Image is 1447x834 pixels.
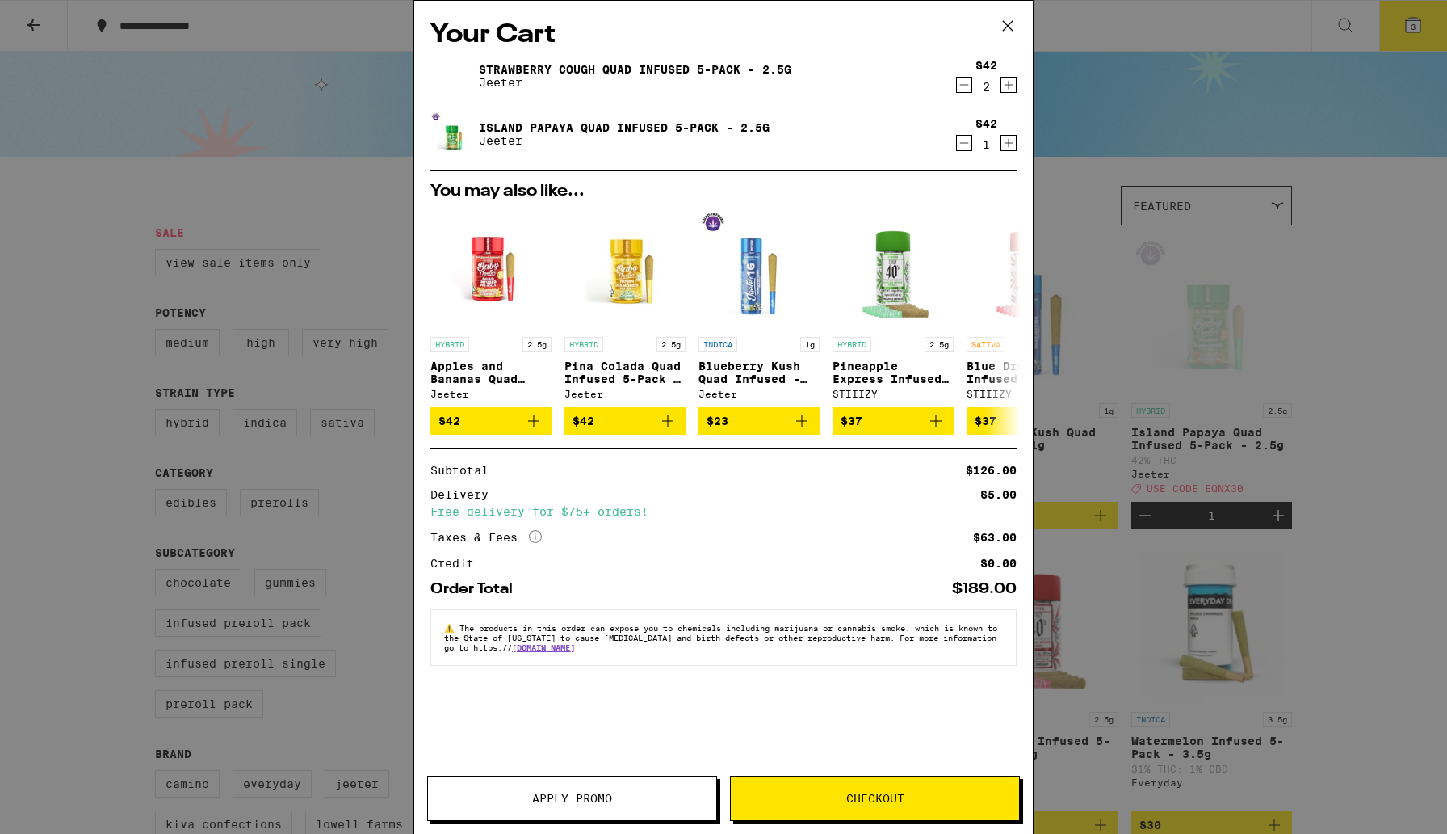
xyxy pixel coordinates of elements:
[564,337,603,352] p: HYBRID
[973,532,1017,543] div: $63.00
[846,793,904,804] span: Checkout
[522,337,552,352] p: 2.5g
[698,360,820,385] p: Blueberry Kush Quad Infused - 1g
[656,337,686,352] p: 2.5g
[966,465,1017,476] div: $126.00
[430,558,485,569] div: Credit
[833,208,954,407] a: Open page for Pineapple Express Infused 5-Pack - 2.5g from STIIIZY
[430,17,1017,53] h2: Your Cart
[430,337,469,352] p: HYBRID
[925,337,954,352] p: 2.5g
[532,793,612,804] span: Apply Promo
[479,121,770,134] a: Island Papaya Quad Infused 5-Pack - 2.5g
[707,415,728,428] span: $23
[800,337,820,352] p: 1g
[967,208,1088,407] a: Open page for Blue Dream Infused 5-Pack - 2.5g from STIIIZY
[967,208,1088,329] img: STIIIZY - Blue Dream Infused 5-Pack - 2.5g
[1000,135,1017,151] button: Increment
[952,582,1017,596] div: $189.00
[479,63,791,76] a: Strawberry Cough Quad Infused 5-Pack - 2.5g
[730,776,1020,821] button: Checkout
[430,465,500,476] div: Subtotal
[430,489,500,500] div: Delivery
[967,407,1088,435] button: Add to bag
[430,208,552,407] a: Open page for Apples and Bananas Quad Infused 5-Pack - 2.5g from Jeeter
[430,530,542,545] div: Taxes & Fees
[479,134,770,147] p: Jeeter
[479,76,791,89] p: Jeeter
[698,208,820,407] a: Open page for Blueberry Kush Quad Infused - 1g from Jeeter
[438,415,460,428] span: $42
[564,208,686,329] img: Jeeter - Pina Colada Quad Infused 5-Pack - 2.5g
[980,489,1017,500] div: $5.00
[833,337,871,352] p: HYBRID
[975,80,997,93] div: 2
[833,208,954,329] img: STIIIZY - Pineapple Express Infused 5-Pack - 2.5g
[430,112,476,157] img: Island Papaya Quad Infused 5-Pack - 2.5g
[430,183,1017,200] h2: You may also like...
[430,582,524,596] div: Order Total
[430,53,476,99] img: Strawberry Cough Quad Infused 5-Pack - 2.5g
[564,407,686,435] button: Add to bag
[980,558,1017,569] div: $0.00
[430,208,552,329] img: Jeeter - Apples and Bananas Quad Infused 5-Pack - 2.5g
[956,135,972,151] button: Decrement
[444,623,459,633] span: ⚠️
[967,337,1005,352] p: SATIVA
[698,389,820,399] div: Jeeter
[430,360,552,385] p: Apples and Bananas Quad Infused 5-Pack - 2.5g
[564,208,686,407] a: Open page for Pina Colada Quad Infused 5-Pack - 2.5g from Jeeter
[430,407,552,435] button: Add to bag
[833,407,954,435] button: Add to bag
[698,208,820,329] img: Jeeter - Blueberry Kush Quad Infused - 1g
[564,360,686,385] p: Pina Colada Quad Infused 5-Pack - 2.5g
[10,11,116,24] span: Hi. Need any help?
[564,389,686,399] div: Jeeter
[967,360,1088,385] p: Blue Dream Infused 5-Pack - 2.5g
[512,642,575,652] a: [DOMAIN_NAME]
[698,407,820,435] button: Add to bag
[975,117,997,130] div: $42
[841,415,862,428] span: $37
[698,337,737,352] p: INDICA
[430,506,1017,517] div: Free delivery for $75+ orders!
[427,776,717,821] button: Apply Promo
[975,138,997,151] div: 1
[975,415,996,428] span: $37
[967,389,1088,399] div: STIIIZY
[573,415,594,428] span: $42
[444,623,997,652] span: The products in this order can expose you to chemicals including marijuana or cannabis smoke, whi...
[1000,77,1017,93] button: Increment
[833,360,954,385] p: Pineapple Express Infused 5-Pack - 2.5g
[956,77,972,93] button: Decrement
[833,389,954,399] div: STIIIZY
[430,389,552,399] div: Jeeter
[975,59,997,72] div: $42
